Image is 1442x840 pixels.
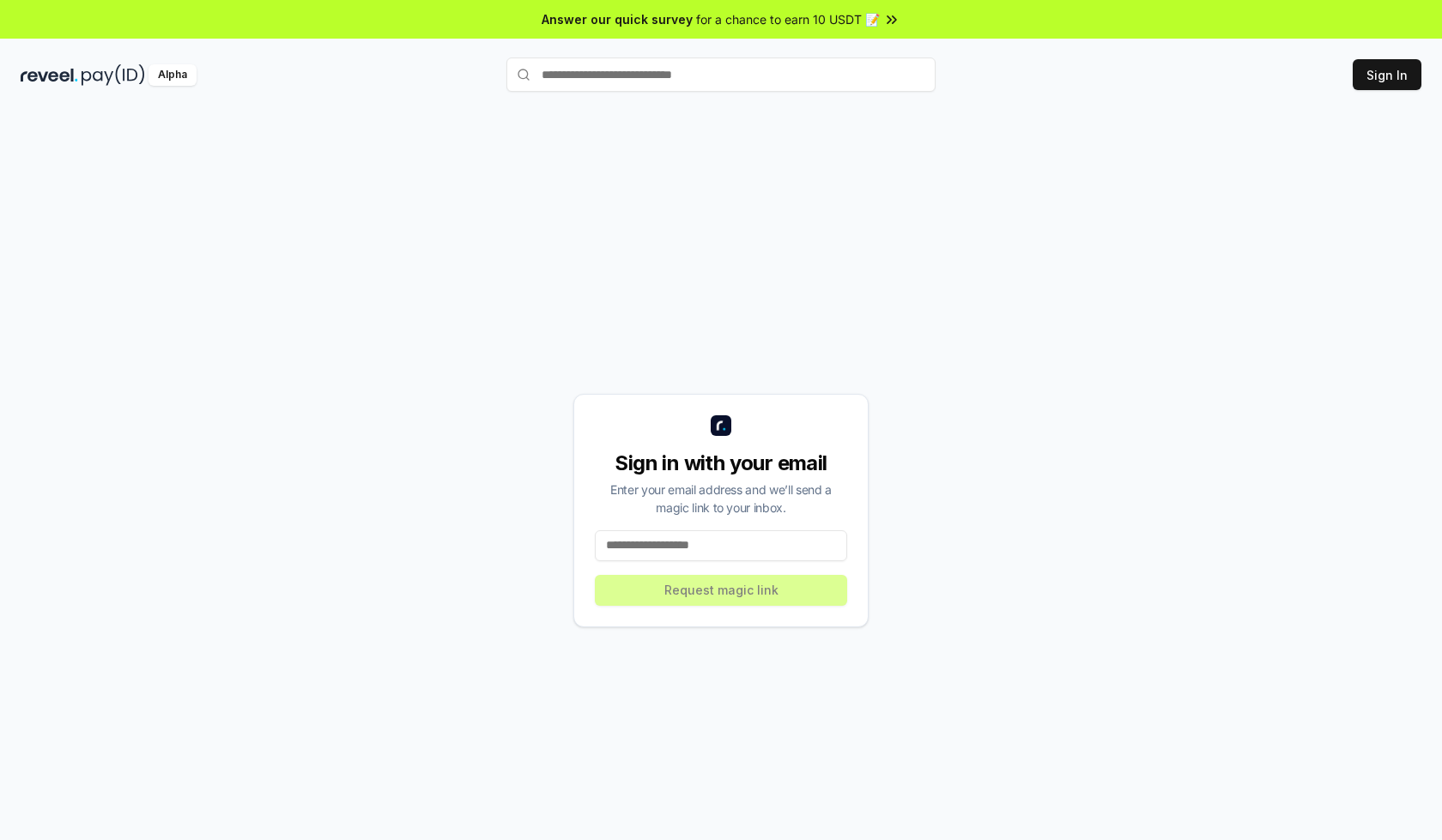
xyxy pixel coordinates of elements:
[595,450,847,477] div: Sign in with your email
[542,10,693,28] span: Answer our quick survey
[21,64,78,86] img: reveel_dark
[148,64,197,86] div: Alpha
[711,415,731,436] img: logo_small
[595,480,847,517] div: Enter your email address and we’ll send a magic link to your inbox.
[696,10,880,28] span: for a chance to earn 10 USDT 📝
[1353,59,1421,90] button: Sign In
[82,64,145,86] img: pay_id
